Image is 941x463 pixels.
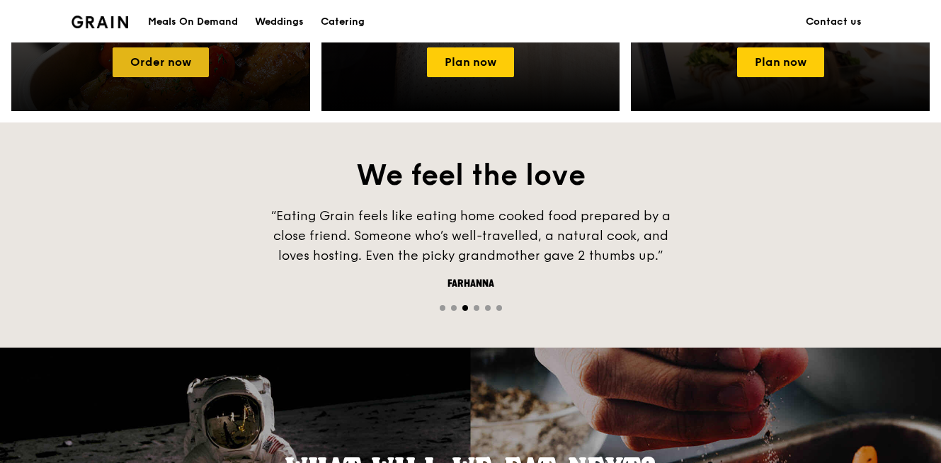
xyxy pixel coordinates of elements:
[440,305,445,311] span: Go to slide 1
[451,305,457,311] span: Go to slide 2
[312,1,373,43] a: Catering
[462,305,468,311] span: Go to slide 3
[737,47,824,77] a: Plan now
[258,277,683,291] div: Farhanna
[258,206,683,265] div: “Eating Grain feels like eating home cooked food prepared by a close friend. Someone who’s well-t...
[474,305,479,311] span: Go to slide 4
[72,16,129,28] img: Grain
[113,47,209,77] a: Order now
[148,1,238,43] div: Meals On Demand
[246,1,312,43] a: Weddings
[797,1,870,43] a: Contact us
[255,1,304,43] div: Weddings
[496,305,502,311] span: Go to slide 6
[427,47,514,77] a: Plan now
[485,305,491,311] span: Go to slide 5
[321,1,365,43] div: Catering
